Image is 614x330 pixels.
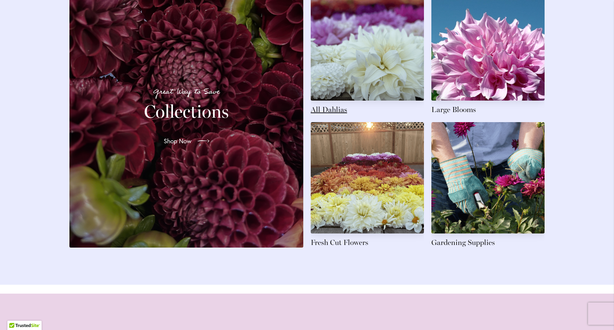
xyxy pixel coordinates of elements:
[78,86,294,98] p: Great Way to Save
[78,101,294,122] h2: Collections
[158,131,215,151] a: Shop Now
[164,137,192,146] span: Shop Now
